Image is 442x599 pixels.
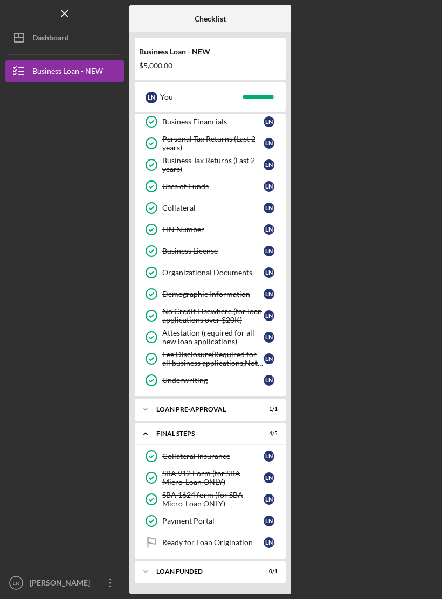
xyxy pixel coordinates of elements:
[140,467,280,489] a: SBA 912 Form (for SBA Micro-Loan ONLY)LN
[264,181,274,192] div: L N
[140,489,280,510] a: SBA 1624 form (for SBA Micro-Loan ONLY)LN
[264,246,274,256] div: L N
[140,262,280,283] a: Organizational DocumentsLN
[162,452,264,461] div: Collateral Insurance
[162,350,264,367] div: Fee Disclosure(Required for all business applications,Not needed for Contractor loans)
[264,494,274,505] div: L N
[258,406,278,413] div: 1 / 1
[162,225,264,234] div: EIN Number
[162,491,264,508] div: SBA 1624 form (for SBA Micro-Loan ONLY)
[140,197,280,219] a: CollateralLN
[162,135,264,152] div: Personal Tax Returns (Last 2 years)
[264,267,274,278] div: L N
[264,116,274,127] div: L N
[162,307,264,324] div: No Credit Elsewhere (for loan applications over $20K)
[162,247,264,255] div: Business License
[162,156,264,173] div: Business Tax Returns (Last 2 years)
[13,580,19,586] text: LN
[32,60,103,85] div: Business Loan - NEW
[264,332,274,343] div: L N
[264,516,274,526] div: L N
[264,353,274,364] div: L N
[162,290,264,298] div: Demographic Information
[27,572,97,596] div: [PERSON_NAME]
[162,182,264,191] div: Uses of Funds
[264,203,274,213] div: L N
[162,268,264,277] div: Organizational Documents
[264,159,274,170] div: L N
[258,430,278,437] div: 4 / 5
[140,283,280,305] a: Demographic InformationLN
[162,376,264,385] div: Underwriting
[146,92,157,103] div: L N
[32,27,69,51] div: Dashboard
[139,61,281,70] div: $5,000.00
[140,154,280,176] a: Business Tax Returns (Last 2 years)LN
[140,133,280,154] a: Personal Tax Returns (Last 2 years)LN
[140,326,280,348] a: Attestation (required for all new loan applications)LN
[264,310,274,321] div: L N
[162,538,264,547] div: Ready for Loan Origination
[264,451,274,462] div: L N
[5,27,124,48] button: Dashboard
[264,537,274,548] div: L N
[140,111,280,133] a: Business FinancialsLN
[160,88,243,106] div: You
[264,224,274,235] div: L N
[264,138,274,149] div: L N
[264,472,274,483] div: L N
[264,289,274,299] div: L N
[5,572,124,594] button: LN[PERSON_NAME]
[162,204,264,212] div: Collateral
[195,15,226,23] b: Checklist
[258,568,278,575] div: 0 / 1
[5,60,124,82] button: Business Loan - NEW
[162,469,264,486] div: SBA 912 Form (for SBA Micro-Loan ONLY)
[140,510,280,532] a: Payment PortalLN
[140,445,280,467] a: Collateral InsuranceLN
[140,532,280,553] a: Ready for Loan OriginationLN
[156,568,251,575] div: LOAN FUNDED
[140,240,280,262] a: Business LicenseLN
[156,430,251,437] div: FINAL STEPS
[140,348,280,370] a: Fee Disclosure(Required for all business applications,Not needed for Contractor loans)LN
[156,406,251,413] div: LOAN PRE-APPROVAL
[162,117,264,126] div: Business Financials
[139,47,281,56] div: Business Loan - NEW
[140,176,280,197] a: Uses of FundsLN
[140,370,280,391] a: UnderwritingLN
[162,517,264,525] div: Payment Portal
[140,219,280,240] a: EIN NumberLN
[264,375,274,386] div: L N
[140,305,280,326] a: No Credit Elsewhere (for loan applications over $20K)LN
[162,329,264,346] div: Attestation (required for all new loan applications)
